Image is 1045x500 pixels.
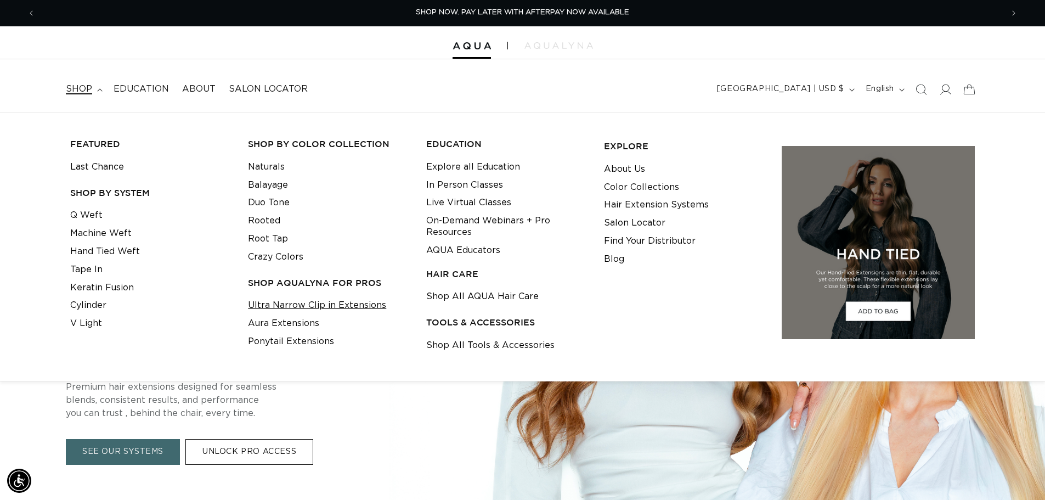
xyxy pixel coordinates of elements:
[426,194,511,212] a: Live Virtual Classes
[19,3,43,24] button: Previous announcement
[248,230,288,248] a: Root Tap
[222,77,314,102] a: Salon Locator
[717,83,844,95] span: [GEOGRAPHIC_DATA] | USD $
[70,158,124,176] a: Last Chance
[185,440,313,465] a: UNLOCK PRO ACCESS
[453,42,491,50] img: Aqua Hair Extensions
[909,77,933,102] summary: Search
[66,83,92,95] span: shop
[66,394,395,407] p: blends, consistent results, and performance
[229,83,308,95] span: Salon Locator
[426,212,587,241] a: On-Demand Webinars + Pro Resources
[59,77,107,102] summary: shop
[604,214,665,232] a: Salon Locator
[70,279,134,297] a: Keratin Fusion
[70,206,103,224] a: Q Weft
[604,160,645,178] a: About Us
[248,176,288,194] a: Balayage
[248,194,290,212] a: Duo Tone
[1002,3,1026,24] button: Next announcement
[248,333,334,351] a: Ponytail Extensions
[248,314,319,333] a: Aura Extensions
[426,336,555,355] a: Shop All Tools & Accessories
[248,212,280,230] a: Rooted
[70,296,106,314] a: Cylinder
[248,277,409,289] h3: Shop AquaLyna for Pros
[710,79,859,100] button: [GEOGRAPHIC_DATA] | USD $
[70,314,102,333] a: V Light
[248,138,409,150] h3: Shop by Color Collection
[176,77,222,102] a: About
[604,232,696,250] a: Find Your Distributor
[248,248,303,266] a: Crazy Colors
[426,241,500,260] a: AQUA Educators
[604,178,679,196] a: Color Collections
[182,83,216,95] span: About
[70,261,103,279] a: Tape In
[107,77,176,102] a: Education
[66,440,180,465] a: SEE OUR SYSTEMS
[426,176,503,194] a: In Person Classes
[426,268,587,280] h3: HAIR CARE
[604,141,765,152] h3: EXPLORE
[70,187,231,199] h3: SHOP BY SYSTEM
[70,138,231,150] h3: FEATURED
[524,42,593,49] img: aqualyna.com
[416,9,629,16] span: SHOP NOW. PAY LATER WITH AFTERPAY NOW AVAILABLE
[859,79,909,100] button: English
[248,158,285,176] a: Naturals
[426,317,587,328] h3: TOOLS & ACCESSORIES
[604,196,709,214] a: Hair Extension Systems
[114,83,169,95] span: Education
[248,296,386,314] a: Ultra Narrow Clip in Extensions
[7,469,31,493] div: Accessibility Menu
[70,243,140,261] a: Hand Tied Weft
[866,83,894,95] span: English
[66,407,395,420] p: you can trust , behind the chair, every time.
[70,224,132,243] a: Machine Weft
[426,138,587,150] h3: EDUCATION
[426,288,539,306] a: Shop All AQUA Hair Care
[426,158,520,176] a: Explore all Education
[604,250,624,268] a: Blog
[66,381,395,394] p: Premium hair extensions designed for seamless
